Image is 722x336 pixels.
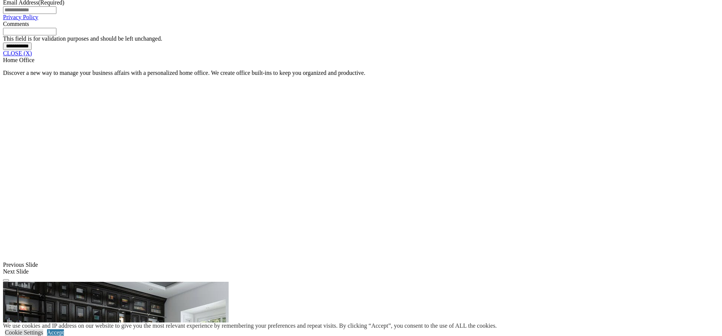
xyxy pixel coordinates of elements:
[3,262,719,268] div: Previous Slide
[3,70,719,76] p: Discover a new way to manage your business affairs with a personalized home office. We create off...
[3,50,32,56] a: CLOSE (X)
[3,322,497,329] div: We use cookies and IP address on our website to give you the most relevant experience by remember...
[3,21,29,27] label: Comments
[5,329,43,336] a: Cookie Settings
[3,35,719,42] div: This field is for validation purposes and should be left unchanged.
[3,279,9,281] button: Click here to pause slide show
[3,57,35,63] span: Home Office
[3,14,38,20] a: Privacy Policy
[47,329,64,336] a: Accept
[3,268,719,275] div: Next Slide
